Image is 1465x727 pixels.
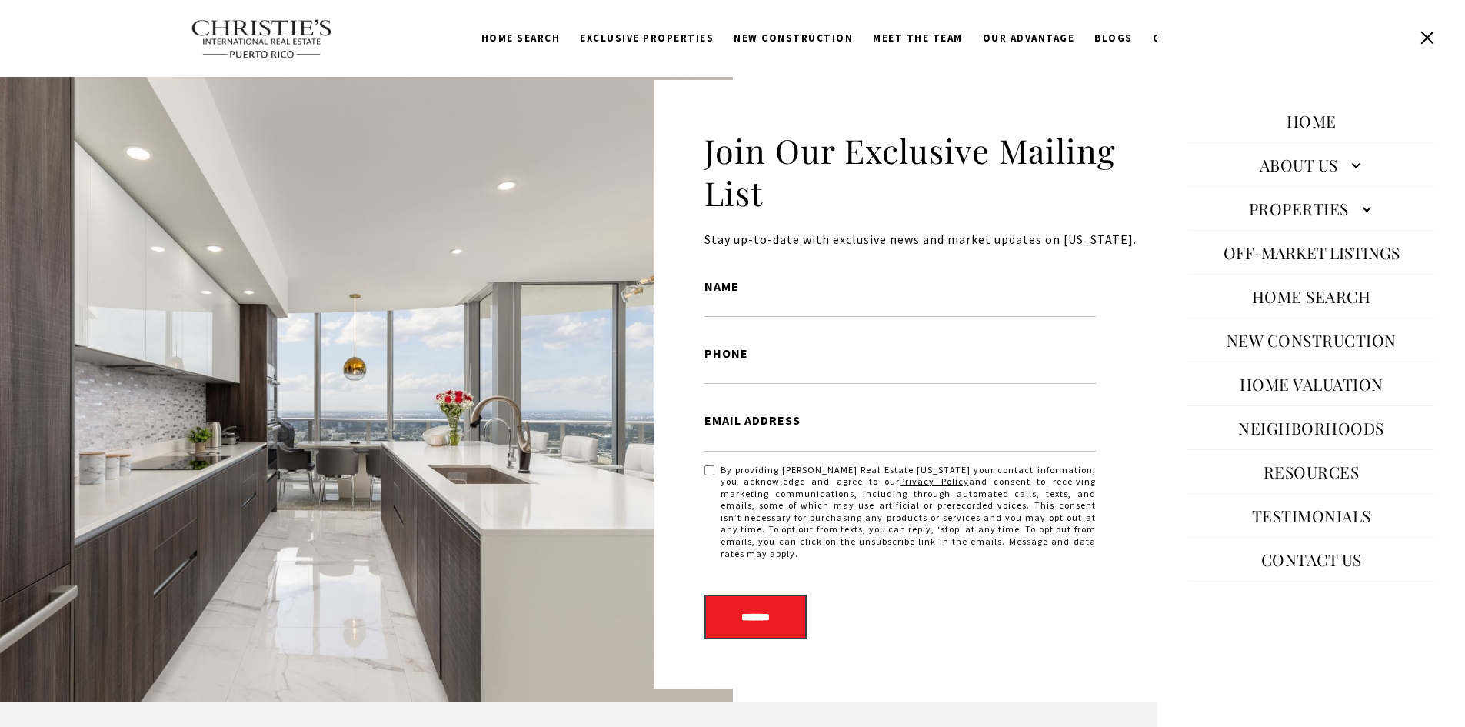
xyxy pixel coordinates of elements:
[704,230,1154,250] p: Stay up-to-date with exclusive news and market updates on [US_STATE].
[973,24,1085,53] a: Our Advantage
[724,24,863,53] a: New Construction
[471,24,571,53] a: Home Search
[1094,32,1133,45] span: Blogs
[900,475,968,487] a: Privacy Policy - open in a new tab
[1188,190,1434,227] a: Properties
[1230,409,1392,446] a: Neighborhoods
[704,465,714,475] input: By providing Christie's Real Estate Puerto Rico your contact information, you acknowledge and agr...
[704,277,1096,297] label: Name
[704,129,1154,215] h2: Join Our Exclusive Mailing List
[570,24,724,53] a: Exclusive Properties
[704,344,1096,364] label: Phone
[1216,234,1407,271] button: Off-Market Listings
[983,32,1075,45] span: Our Advantage
[1413,23,1442,52] button: Close this option
[1244,278,1379,315] a: Home Search
[734,32,853,45] span: New Construction
[1244,497,1379,534] a: Testimonials
[1232,365,1391,402] a: Home Valuation
[1254,541,1370,578] a: Contact Us
[1256,453,1367,490] a: Resources
[721,464,1096,560] span: By providing [PERSON_NAME] Real Estate [US_STATE] your contact information, you acknowledge and a...
[863,24,973,53] a: Meet the Team
[1188,146,1434,183] a: About Us
[1153,32,1225,45] span: Contact Us
[580,32,714,45] span: Exclusive Properties
[1084,24,1143,53] a: Blogs
[1279,102,1344,139] a: Home
[1219,322,1404,358] a: New Construction
[704,411,1096,431] label: Email Address
[191,19,334,59] img: Christie's International Real Estate text transparent background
